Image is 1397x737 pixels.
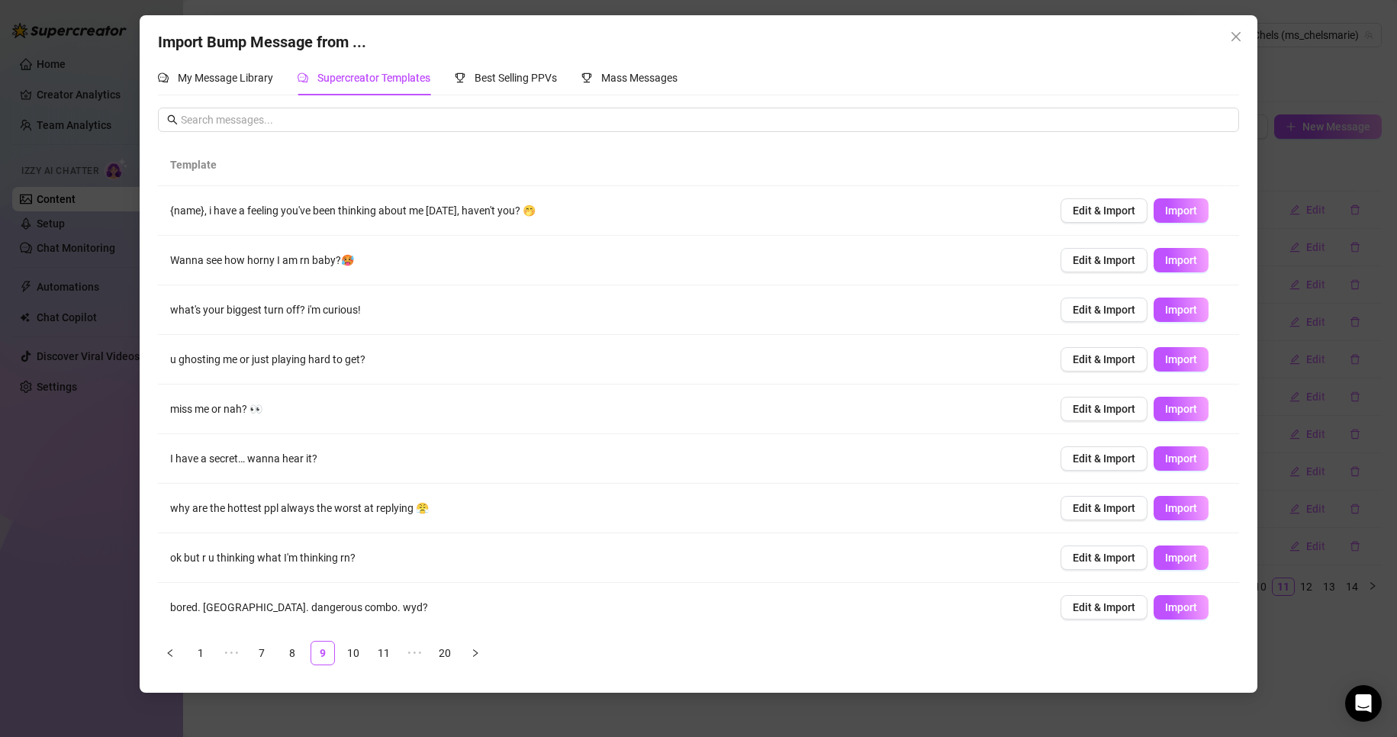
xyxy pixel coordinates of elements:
[1154,347,1209,372] button: Import
[1165,353,1197,365] span: Import
[317,72,430,84] span: Supercreator Templates
[1073,353,1135,365] span: Edit & Import
[1154,397,1209,421] button: Import
[166,648,175,658] span: left
[372,642,395,665] a: 11
[1154,446,1209,471] button: Import
[1224,24,1248,49] button: Close
[433,641,457,665] li: 20
[280,641,304,665] li: 8
[1154,198,1209,223] button: Import
[402,641,427,665] li: Next 5 Pages
[1061,446,1148,471] button: Edit & Import
[1154,595,1209,620] button: Import
[433,642,456,665] a: 20
[372,641,396,665] li: 11
[158,335,1048,385] td: u ghosting me or just playing hard to get?
[158,186,1048,236] td: {name}, i have a feeling you've been thinking about me [DATE], haven't you? 🤭
[1061,595,1148,620] button: Edit & Import
[158,72,169,83] span: comment
[298,72,308,83] span: comment
[1165,403,1197,415] span: Import
[1230,31,1242,43] span: close
[1061,496,1148,520] button: Edit & Import
[463,641,488,665] li: Next Page
[1073,304,1135,316] span: Edit & Import
[158,434,1048,484] td: I have a secret… wanna hear it?
[1165,254,1197,266] span: Import
[1154,496,1209,520] button: Import
[1061,198,1148,223] button: Edit & Import
[1345,685,1382,722] div: Open Intercom Messenger
[158,144,1035,186] th: Template
[1165,552,1197,564] span: Import
[341,641,365,665] li: 10
[463,641,488,665] button: right
[178,72,273,84] span: My Message Library
[1154,546,1209,570] button: Import
[1073,502,1135,514] span: Edit & Import
[1073,552,1135,564] span: Edit & Import
[250,642,273,665] a: 7
[158,533,1048,583] td: ok but r u thinking what I'm thinking rn?
[1061,546,1148,570] button: Edit & Import
[1154,248,1209,272] button: Import
[581,72,592,83] span: trophy
[1165,601,1197,613] span: Import
[181,111,1230,128] input: Search messages...
[1165,204,1197,217] span: Import
[1073,254,1135,266] span: Edit & Import
[249,641,274,665] li: 7
[1073,452,1135,465] span: Edit & Import
[1224,31,1248,43] span: Close
[158,583,1048,632] td: bored. [GEOGRAPHIC_DATA]. dangerous combo. wyd?
[167,114,178,125] span: search
[1061,347,1148,372] button: Edit & Import
[1165,304,1197,316] span: Import
[158,385,1048,434] td: miss me or nah? 👀
[1073,204,1135,217] span: Edit & Import
[188,641,213,665] li: 1
[455,72,465,83] span: trophy
[1165,452,1197,465] span: Import
[1061,298,1148,322] button: Edit & Import
[281,642,304,665] a: 8
[1061,248,1148,272] button: Edit & Import
[471,648,480,658] span: right
[1154,298,1209,322] button: Import
[158,285,1048,335] td: what's your biggest turn off? i'm curious!
[475,72,557,84] span: Best Selling PPVs
[158,33,366,51] span: Import Bump Message from ...
[311,641,335,665] li: 9
[1165,502,1197,514] span: Import
[342,642,365,665] a: 10
[311,642,334,665] a: 9
[158,641,182,665] li: Previous Page
[189,642,212,665] a: 1
[158,641,182,665] button: left
[402,641,427,665] span: •••
[1061,397,1148,421] button: Edit & Import
[1073,403,1135,415] span: Edit & Import
[219,641,243,665] li: Previous 5 Pages
[1073,601,1135,613] span: Edit & Import
[158,484,1048,533] td: why are the hottest ppl always the worst at replying 😤
[601,72,678,84] span: Mass Messages
[219,641,243,665] span: •••
[158,236,1048,285] td: Wanna see how horny I am rn baby?🥵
